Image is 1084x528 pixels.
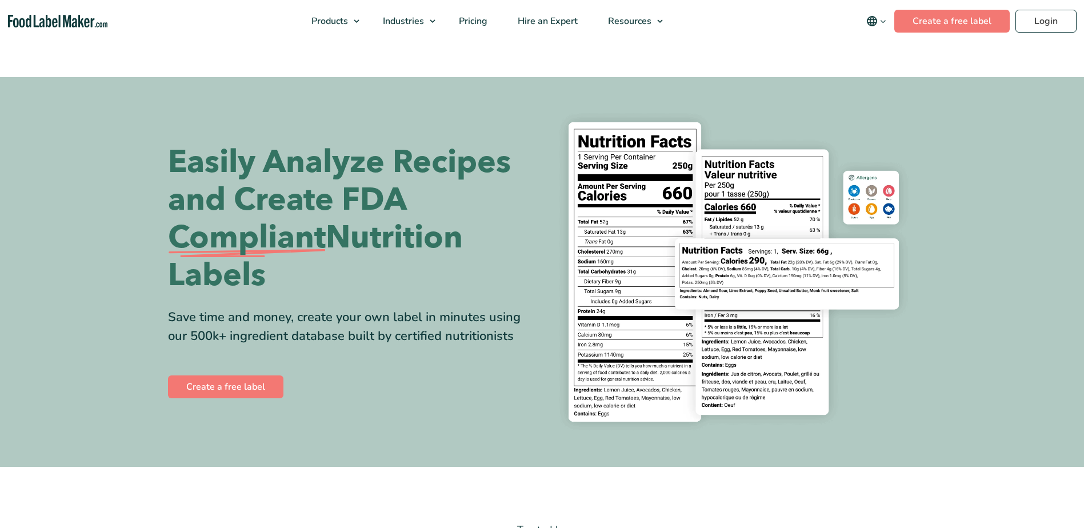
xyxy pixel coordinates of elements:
[1015,10,1077,33] a: Login
[605,15,653,27] span: Resources
[168,219,326,257] span: Compliant
[379,15,425,27] span: Industries
[894,10,1010,33] a: Create a free label
[168,143,534,294] h1: Easily Analyze Recipes and Create FDA Nutrition Labels
[168,375,283,398] a: Create a free label
[514,15,579,27] span: Hire an Expert
[168,308,534,346] div: Save time and money, create your own label in minutes using our 500k+ ingredient database built b...
[455,15,489,27] span: Pricing
[308,15,349,27] span: Products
